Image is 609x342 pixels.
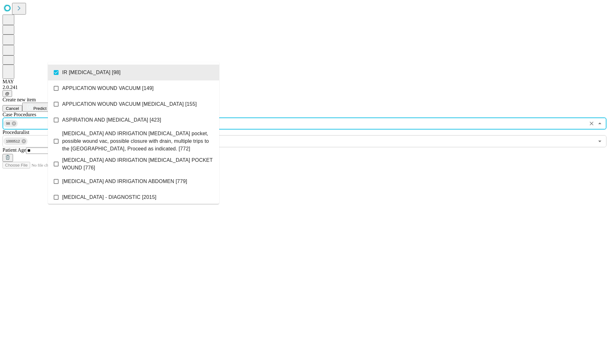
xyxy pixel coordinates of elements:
[3,105,22,112] button: Cancel
[62,116,161,124] span: ASPIRATION AND [MEDICAL_DATA] [423]
[595,119,604,128] button: Close
[6,106,19,111] span: Cancel
[3,120,18,127] div: 98
[3,137,28,145] div: 1000512
[3,120,13,127] span: 98
[3,97,36,102] span: Create new item
[62,193,156,201] span: [MEDICAL_DATA] - DIAGNOSTIC [2015]
[3,130,29,135] span: Proceduralist
[5,91,10,96] span: @
[3,112,36,117] span: Scheduled Procedure
[62,156,214,172] span: [MEDICAL_DATA] AND IRRIGATION [MEDICAL_DATA] POCKET WOUND [776]
[22,103,51,112] button: Predict
[62,100,197,108] span: APPLICATION WOUND VACUUM [MEDICAL_DATA] [155]
[3,85,606,90] div: 2.0.241
[62,130,214,153] span: [MEDICAL_DATA] AND IRRIGATION [MEDICAL_DATA] pocket, possible wound vac, possible closure with dr...
[595,137,604,146] button: Open
[62,178,187,185] span: [MEDICAL_DATA] AND IRRIGATION ABDOMEN [779]
[33,106,46,111] span: Predict
[62,85,154,92] span: APPLICATION WOUND VACUUM [149]
[62,69,121,76] span: IR [MEDICAL_DATA] [98]
[3,147,26,153] span: Patient Age
[3,138,23,145] span: 1000512
[3,79,606,85] div: MAY
[587,119,596,128] button: Clear
[3,90,12,97] button: @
